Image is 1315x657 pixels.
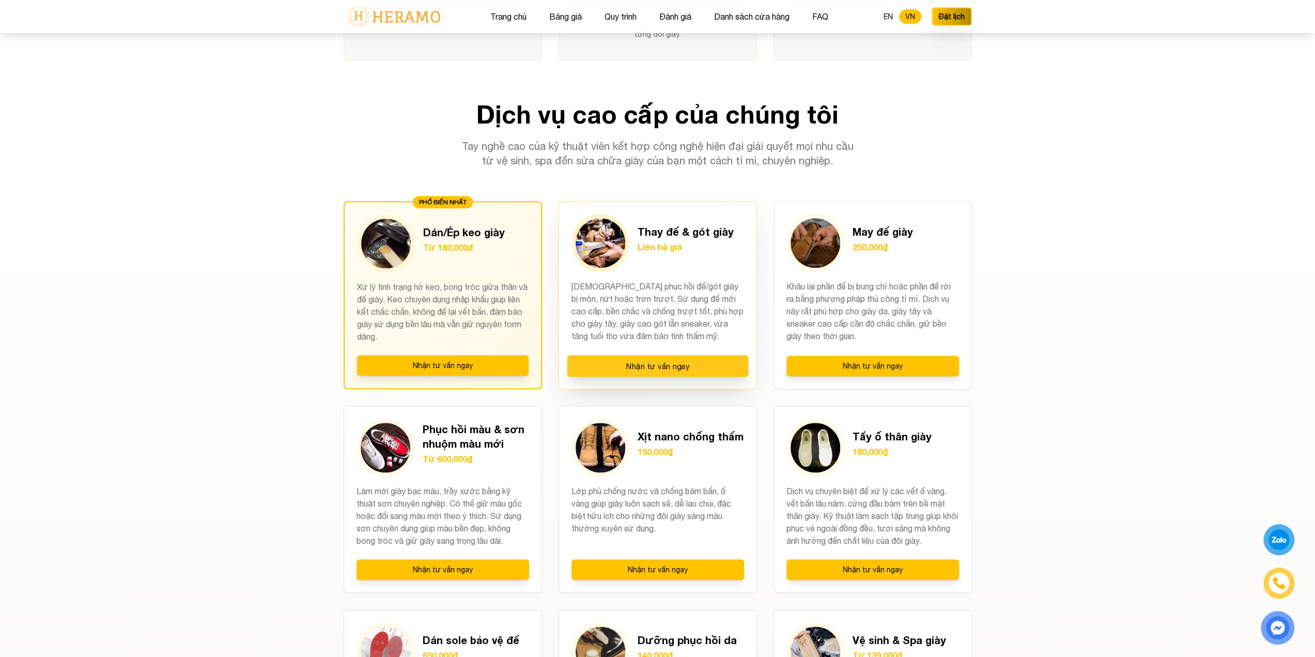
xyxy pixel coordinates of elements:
button: VN [899,9,921,24]
button: Danh sách cửa hàng [711,10,793,23]
button: FAQ [809,10,831,23]
h3: Thay đế & gót giày [638,224,734,239]
p: Lớp phủ chống nước và chống bám bẩn, ố vàng giúp giày luôn sạch sẽ, dễ lau chùi, đặc biệt hữu ích... [571,485,744,547]
h3: Xịt nano chống thấm [638,429,744,444]
button: Nhận tư vấn ngay [786,356,959,376]
h3: Vệ sinh & Spa giày [853,633,946,647]
p: 180,000₫ [853,446,932,458]
p: Từ 600,000₫ [423,453,529,465]
button: Trang chủ [487,10,530,23]
img: Tẩy ố thân giày [791,423,840,472]
button: Quy trình [601,10,640,23]
img: Phục hồi màu & sơn nhuộm màu mới [361,423,410,472]
p: 150,000₫ [638,446,744,458]
button: Nhận tư vấn ngay [357,355,529,376]
img: May đế giày [791,218,840,268]
h3: Dán sole bảo vệ đế [423,633,519,647]
p: Liên hệ giá [638,241,734,253]
h3: Tẩy ố thân giày [853,429,932,444]
button: Nhận tư vấn ngay [357,559,529,580]
button: Nhận tư vấn ngay [571,559,744,580]
h3: May đế giày [853,224,913,239]
p: Từ 180,000đ [423,241,505,254]
img: phone-icon [1272,576,1286,590]
div: PHỔ BIẾN NHẤT [413,196,473,208]
p: Tay nghề cao của kỹ thuật viên kết hợp công nghệ hiện đại giải quyết mọi nhu cầu từ vệ sinh, spa ... [459,139,856,168]
p: Dịch vụ chuyên biệt để xử lý các vết ố vàng, vết bẩn lâu năm, cứng đầu bám trên bề mặt thân giày.... [786,485,959,547]
button: EN [877,9,899,24]
img: logo-with-text.png [344,6,443,27]
p: Khâu lại phần đế bị bung chỉ hoặc phần đế rời ra bằng phương pháp thủ công tỉ mỉ. Dịch vụ này rất... [786,280,959,343]
h3: Dán/Ép keo giày [423,225,505,239]
p: Làm mới giày bạc màu, trầy xước bằng kỹ thuật sơn chuyên nghiệp. Có thể giữ màu gốc hoặc đổi sang... [357,485,529,547]
button: Bảng giá [546,10,585,23]
img: Xịt nano chống thấm [576,423,625,472]
p: 250,000₫ [853,241,913,253]
img: Thay đế & gót giày [576,218,625,268]
p: Xử lý tình trạng hở keo, bong tróc giữa thân và đế giày. Keo chuyên dụng nhập khẩu giúp liên kết ... [357,281,529,343]
button: Đánh giá [656,10,694,23]
h2: Dịch vụ cao cấp của chúng tôi [344,102,972,127]
img: Dán/Ép keo giày [361,219,411,268]
p: [DEMOGRAPHIC_DATA] phục hồi đế/gót giày bị mòn, nứt hoặc trơn trượt. Sử dụng đế mới cao cấp, bền ... [571,280,744,343]
button: Đặt lịch [932,7,972,26]
button: Nhận tư vấn ngay [786,559,959,580]
a: phone-icon [1264,569,1293,597]
h3: Phục hồi màu & sơn nhuộm màu mới [423,422,529,451]
button: Nhận tư vấn ngay [567,355,748,377]
h3: Dưỡng phục hồi da [638,633,737,647]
